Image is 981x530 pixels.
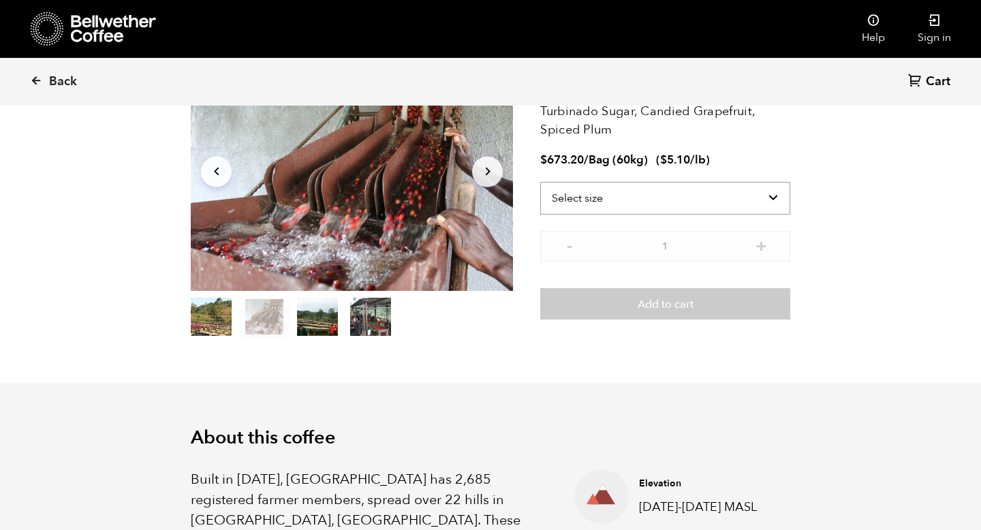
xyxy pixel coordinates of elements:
bdi: 673.20 [540,152,584,168]
span: Back [49,74,77,90]
p: [DATE]-[DATE] MASL [639,498,768,516]
span: Bag (60kg) [589,152,648,168]
p: Turbinado Sugar, Candied Grapefruit, Spiced Plum [540,102,790,139]
bdi: 5.10 [660,152,690,168]
span: /lb [690,152,706,168]
span: $ [540,152,547,168]
span: Cart [926,74,950,90]
span: / [584,152,589,168]
span: $ [660,152,667,168]
h4: Elevation [639,477,768,490]
button: + [753,238,770,251]
h2: About this coffee [191,427,790,449]
a: Cart [908,73,954,91]
button: - [561,238,578,251]
button: Add to cart [540,288,790,319]
span: ( ) [656,152,710,168]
